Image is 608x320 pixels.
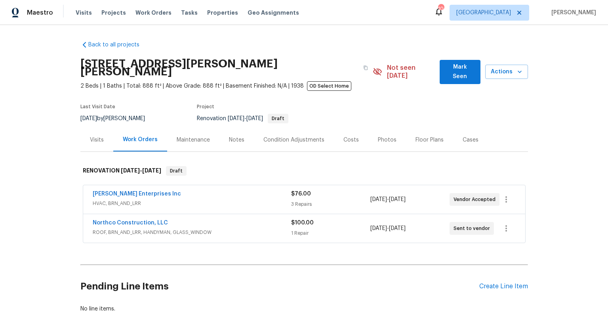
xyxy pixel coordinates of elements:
[123,136,158,144] div: Work Orders
[101,9,126,17] span: Projects
[291,229,370,237] div: 1 Repair
[135,9,172,17] span: Work Orders
[80,116,97,121] span: [DATE]
[80,41,156,49] a: Back to all projects
[438,5,444,13] div: 10
[80,158,528,184] div: RENOVATION [DATE]-[DATE]Draft
[456,9,511,17] span: [GEOGRAPHIC_DATA]
[446,62,474,82] span: Mark Seen
[93,220,168,226] a: Northco Construction, LLC
[454,195,499,203] span: Vendor Accepted
[93,228,291,236] span: ROOF, BRN_AND_LRR, HANDYMAN, GLASS_WINDOW
[228,116,263,121] span: -
[80,104,115,109] span: Last Visit Date
[90,136,104,144] div: Visits
[248,9,299,17] span: Geo Assignments
[307,81,351,91] span: OD Select Home
[389,226,406,231] span: [DATE]
[197,104,214,109] span: Project
[548,9,596,17] span: [PERSON_NAME]
[370,224,406,232] span: -
[228,116,244,121] span: [DATE]
[378,136,396,144] div: Photos
[207,9,238,17] span: Properties
[80,114,154,123] div: by [PERSON_NAME]
[269,116,288,121] span: Draft
[454,224,493,232] span: Sent to vendor
[440,60,480,84] button: Mark Seen
[93,199,291,207] span: HVAC, BRN_AND_LRR
[389,197,406,202] span: [DATE]
[167,167,186,175] span: Draft
[358,61,373,75] button: Copy Address
[80,268,479,305] h2: Pending Line Items
[485,65,528,79] button: Actions
[387,64,435,80] span: Not seen [DATE]
[83,166,161,176] h6: RENOVATION
[370,197,387,202] span: [DATE]
[229,136,244,144] div: Notes
[343,136,359,144] div: Costs
[80,60,359,76] h2: [STREET_ADDRESS][PERSON_NAME][PERSON_NAME]
[80,305,528,313] div: No line items.
[291,200,370,208] div: 3 Repairs
[142,168,161,173] span: [DATE]
[197,116,288,121] span: Renovation
[121,168,161,173] span: -
[415,136,444,144] div: Floor Plans
[93,191,181,197] a: [PERSON_NAME] Enterprises Inc
[463,136,478,144] div: Cases
[246,116,263,121] span: [DATE]
[181,10,198,15] span: Tasks
[121,168,140,173] span: [DATE]
[370,195,406,203] span: -
[27,9,53,17] span: Maestro
[370,226,387,231] span: [DATE]
[263,136,324,144] div: Condition Adjustments
[291,191,311,197] span: $76.00
[492,67,522,77] span: Actions
[479,283,528,290] div: Create Line Item
[80,82,373,90] span: 2 Beds | 1 Baths | Total: 888 ft² | Above Grade: 888 ft² | Basement Finished: N/A | 1938
[291,220,314,226] span: $100.00
[177,136,210,144] div: Maintenance
[76,9,92,17] span: Visits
